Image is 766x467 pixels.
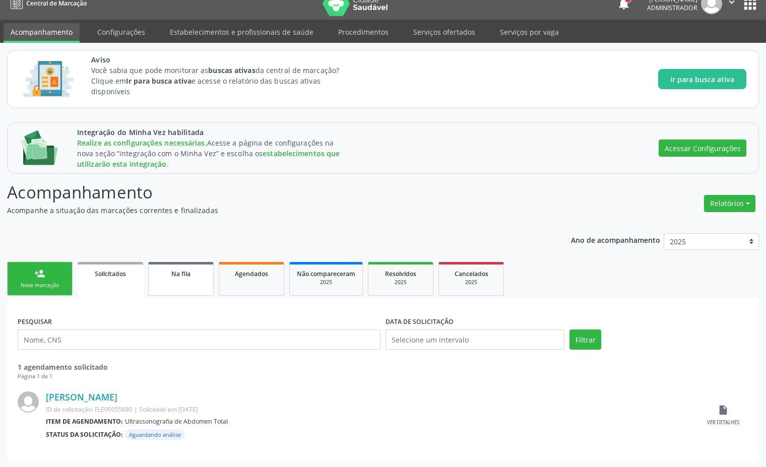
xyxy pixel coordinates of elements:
[91,54,358,65] span: Aviso
[493,23,566,41] a: Serviços por vaga
[7,180,533,205] p: Acompanhamento
[46,405,138,414] span: ID da solicitação: FLE00055680 |
[571,233,660,246] p: Ano de acompanhamento
[386,314,454,329] label: DATA DE SOLICITAÇÃO
[331,23,396,41] a: Procedimentos
[297,270,355,278] span: Não compareceram
[163,23,321,41] a: Estabelecimentos e profissionais de saúde
[297,279,355,286] div: 2025
[125,417,228,426] span: Ultrassonografia de Abdomen Total
[455,270,488,278] span: Cancelados
[95,270,126,278] span: Solicitados
[77,138,344,169] div: Acesse a página de configurações na nova seção “integração com o Minha Vez” e escolha os
[20,56,77,102] img: Imagem de CalloutCard
[46,430,123,439] b: Status da solicitação:
[670,74,734,85] span: Ir para busca ativa
[46,391,117,403] a: [PERSON_NAME]
[15,282,65,289] div: Nova marcação
[385,270,416,278] span: Resolvidos
[77,138,207,148] span: Realize as configurações necessárias.
[91,65,358,97] p: Você sabia que pode monitorar as da central de marcação? Clique em e acesse o relatório das busca...
[18,391,39,413] img: img
[235,270,268,278] span: Agendados
[7,205,533,216] p: Acompanhe a situação das marcações correntes e finalizadas
[125,429,185,440] span: Aguardando análise
[4,23,80,43] a: Acompanhamento
[658,69,746,89] button: Ir para busca ativa
[647,4,697,12] span: Administrador
[171,270,190,278] span: Na fila
[20,130,63,166] img: Imagem de CalloutCard
[208,65,255,75] strong: buscas ativas
[18,329,380,350] input: Nome, CNS
[139,405,198,414] span: Solicitado em [DATE]
[704,195,755,212] button: Relatórios
[90,23,152,41] a: Configurações
[18,314,52,329] label: PESQUISAR
[126,76,191,86] strong: Ir para busca ativa
[569,329,601,350] button: Filtrar
[18,362,108,372] strong: 1 agendamento solicitado
[659,140,746,157] button: Acessar Configurações
[18,372,748,381] div: Página 1 de 1
[386,329,564,350] input: Selecione um intervalo
[718,405,729,416] i: insert_drive_file
[707,419,739,426] div: Ver detalhes
[446,279,496,286] div: 2025
[77,127,344,138] span: Integração do Minha Vez habilitada
[375,279,426,286] div: 2025
[406,23,482,41] a: Serviços ofertados
[34,268,45,279] div: person_add
[46,417,123,426] b: Item de agendamento:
